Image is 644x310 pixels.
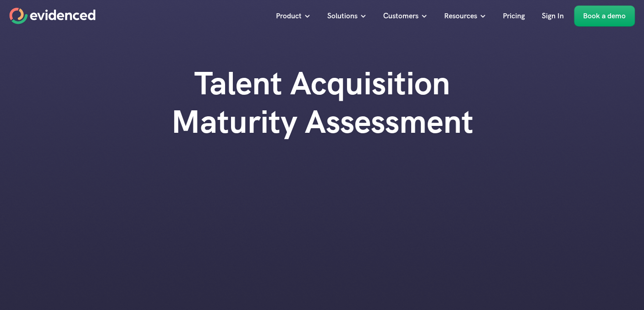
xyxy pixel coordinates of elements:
[383,10,418,22] p: Customers
[351,179,417,193] p: Level 2 (Proactive)
[229,179,310,193] p: Level 1 (Foundational)
[276,10,302,22] p: Product
[583,10,626,22] p: Book a demo
[351,210,416,223] p: Level 4 (Strategic)
[503,10,525,22] p: Pricing
[444,10,477,22] p: Resources
[496,5,532,27] a: Pricing
[535,5,571,27] a: Sign In
[327,10,358,22] p: Solutions
[229,210,298,223] p: Level 3 (Integrated)
[138,64,505,141] h1: Talent Acquisition Maturity Assessment
[9,8,95,24] a: Home
[574,5,635,27] a: Book a demo
[542,10,564,22] p: Sign In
